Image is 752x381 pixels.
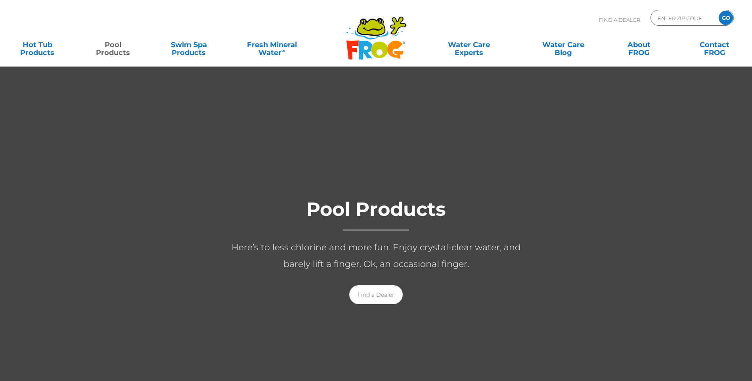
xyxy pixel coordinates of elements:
[235,37,309,53] a: Fresh MineralWater∞
[421,37,517,53] a: Water CareExperts
[609,37,668,53] a: AboutFROG
[218,199,535,231] h1: Pool Products
[534,37,593,53] a: Water CareBlog
[281,47,285,53] sup: ∞
[349,285,403,304] a: Find a Dealer
[8,37,67,53] a: Hot TubProducts
[685,37,744,53] a: ContactFROG
[657,12,710,24] input: Zip Code Form
[218,239,535,272] p: Here’s to less chlorine and more fun. Enjoy crystal-clear water, and barely lift a finger. Ok, an...
[719,11,733,25] input: GO
[84,37,143,53] a: PoolProducts
[159,37,218,53] a: Swim SpaProducts
[599,10,640,30] p: Find A Dealer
